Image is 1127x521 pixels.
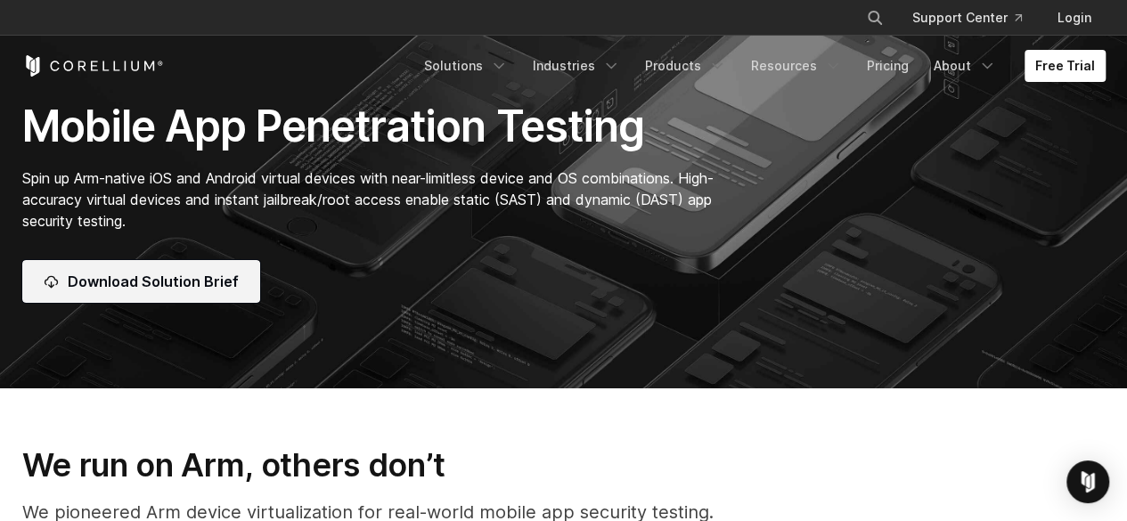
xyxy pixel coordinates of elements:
[22,169,714,230] span: Spin up Arm-native iOS and Android virtual devices with near-limitless device and OS combinations...
[22,260,260,303] a: Download Solution Brief
[1066,460,1109,503] div: Open Intercom Messenger
[923,50,1007,82] a: About
[856,50,919,82] a: Pricing
[859,2,891,34] button: Search
[1043,2,1106,34] a: Login
[68,271,239,292] span: Download Solution Brief
[22,55,164,77] a: Corellium Home
[522,50,631,82] a: Industries
[413,50,1106,82] div: Navigation Menu
[22,445,1106,484] h3: We run on Arm, others don’t
[845,2,1106,34] div: Navigation Menu
[413,50,519,82] a: Solutions
[740,50,853,82] a: Resources
[634,50,737,82] a: Products
[1025,50,1106,82] a: Free Trial
[898,2,1036,34] a: Support Center
[22,100,732,153] h1: Mobile App Penetration Testing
